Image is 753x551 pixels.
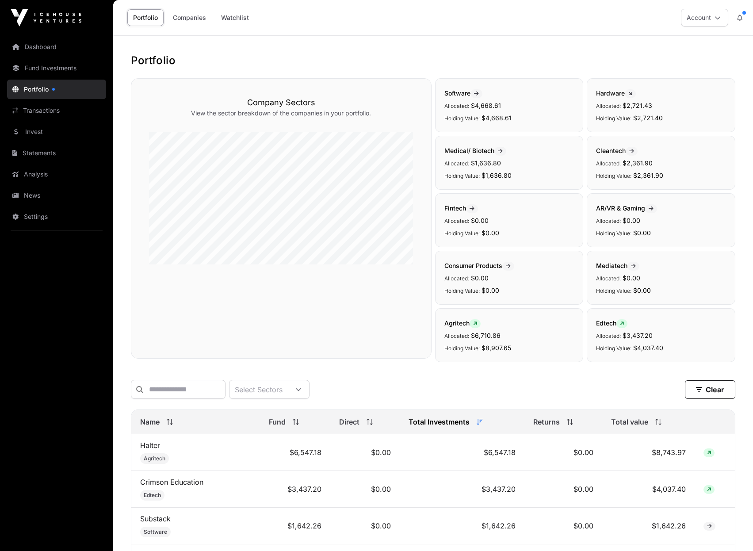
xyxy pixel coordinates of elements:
span: Cleantech [596,147,638,154]
span: Agritech [144,455,165,462]
a: Transactions [7,101,106,120]
span: Holding Value: [596,115,631,122]
a: Analysis [7,165,106,184]
td: $1,642.26 [602,508,695,544]
span: Fintech [444,204,478,212]
td: $1,642.26 [400,508,524,544]
span: Allocated: [596,103,621,109]
td: $1,642.26 [260,508,330,544]
td: $4,037.40 [602,471,695,508]
td: $0.00 [524,434,602,471]
td: $0.00 [524,508,602,544]
span: Total value [611,417,648,427]
span: Fund [269,417,286,427]
button: Account [681,9,728,27]
span: $4,668.61 [482,114,512,122]
span: Allocated: [444,103,469,109]
span: Medical/ Biotech [444,147,506,154]
img: Icehouse Ventures Logo [11,9,81,27]
span: $6,710.86 [471,332,501,339]
h1: Portfolio [131,54,735,68]
span: Returns [533,417,560,427]
td: $0.00 [330,508,400,544]
span: Holding Value: [444,172,480,179]
h3: Company Sectors [149,96,413,109]
span: $0.00 [471,217,489,224]
td: $0.00 [330,471,400,508]
span: Holding Value: [444,345,480,352]
span: Holding Value: [444,115,480,122]
a: Companies [167,9,212,26]
a: Fund Investments [7,58,106,78]
iframe: Chat Widget [709,509,753,551]
span: $2,721.43 [623,102,652,109]
div: Select Sectors [229,380,288,398]
td: $8,743.97 [602,434,695,471]
span: Holding Value: [444,230,480,237]
span: $3,437.20 [623,332,653,339]
span: $2,721.40 [633,114,663,122]
button: Clear [685,380,735,399]
span: $1,636.80 [482,172,512,179]
span: Edtech [144,492,161,499]
span: $8,907.65 [482,344,511,352]
span: Allocated: [596,275,621,282]
td: $0.00 [330,434,400,471]
td: $0.00 [524,471,602,508]
span: Mediatech [596,262,639,269]
span: Holding Value: [596,230,631,237]
span: Name [140,417,160,427]
a: News [7,186,106,205]
td: $3,437.20 [400,471,524,508]
span: Holding Value: [596,345,631,352]
span: $0.00 [623,274,640,282]
span: Edtech [596,319,627,327]
span: Allocated: [444,218,469,224]
span: $0.00 [471,274,489,282]
a: Portfolio [127,9,164,26]
span: $1,636.80 [471,159,501,167]
a: Substack [140,514,171,523]
span: Hardware [596,89,636,97]
span: $2,361.90 [623,159,653,167]
span: $0.00 [482,287,499,294]
span: Total Investments [409,417,470,427]
td: $6,547.18 [260,434,330,471]
a: Watchlist [215,9,255,26]
a: Portfolio [7,80,106,99]
span: $4,668.61 [471,102,501,109]
span: Allocated: [444,160,469,167]
a: Settings [7,207,106,226]
span: Allocated: [444,275,469,282]
a: Crimson Education [140,478,203,486]
span: Software [144,528,167,536]
a: Halter [140,441,160,450]
span: Allocated: [444,333,469,339]
p: View the sector breakdown of the companies in your portfolio. [149,109,413,118]
span: $0.00 [482,229,499,237]
td: $3,437.20 [260,471,330,508]
span: Software [444,89,482,97]
span: Allocated: [596,218,621,224]
span: AR/VR & Gaming [596,204,657,212]
span: $2,361.90 [633,172,663,179]
span: Consumer Products [444,262,514,269]
span: $4,037.40 [633,344,663,352]
span: Holding Value: [596,172,631,179]
span: $0.00 [623,217,640,224]
td: $6,547.18 [400,434,524,471]
span: Holding Value: [596,287,631,294]
span: $0.00 [633,229,651,237]
span: Agritech [444,319,481,327]
span: Holding Value: [444,287,480,294]
span: $0.00 [633,287,651,294]
a: Invest [7,122,106,142]
span: Allocated: [596,333,621,339]
span: Allocated: [596,160,621,167]
a: Statements [7,143,106,163]
span: Direct [339,417,359,427]
a: Dashboard [7,37,106,57]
